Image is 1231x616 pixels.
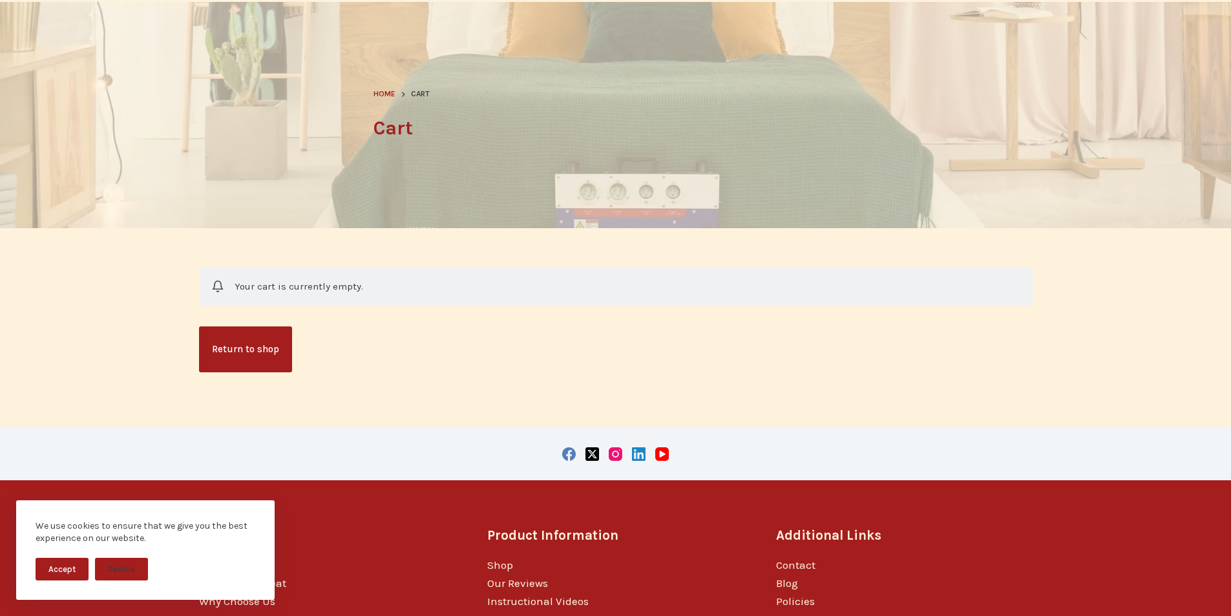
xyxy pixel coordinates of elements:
h3: Product Information [487,526,744,546]
a: Shop [487,558,513,571]
a: Policies [776,595,815,608]
a: X (Twitter) [585,447,599,461]
a: Instructional Videos [487,595,589,608]
h3: About Us [199,526,456,546]
a: Contact [776,558,815,571]
a: Home [374,88,395,101]
a: Instagram [609,447,622,461]
a: LinkedIn [632,447,646,461]
button: Accept [36,558,89,580]
span: Home [374,89,395,98]
a: Our Reviews [487,577,548,589]
a: Return to shop [199,326,292,372]
a: Blog [776,577,798,589]
div: We use cookies to ensure that we give you the best experience on our website. [36,520,255,545]
a: YouTube [655,447,669,461]
h1: Cart [374,114,858,143]
div: Your cart is currently empty. [199,267,1033,306]
a: Facebook [562,447,576,461]
h3: Additional Links [776,526,1033,546]
span: Cart [411,88,430,101]
button: Open LiveChat chat widget [10,5,49,44]
button: Decline [95,558,148,580]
